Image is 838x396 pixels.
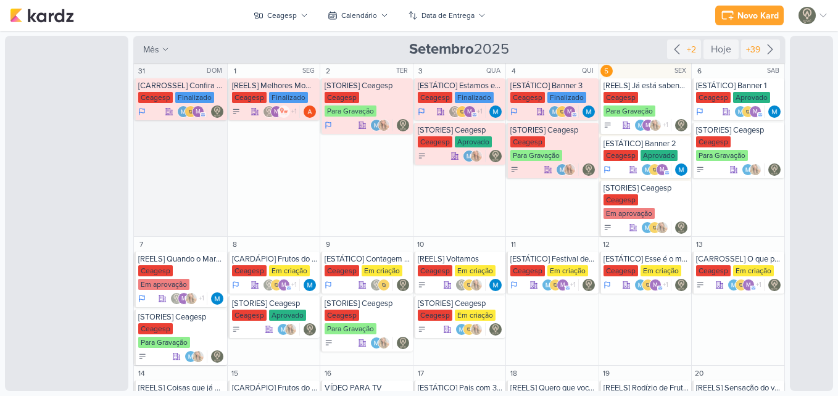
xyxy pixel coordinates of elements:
[742,279,755,291] div: mlegnaioli@gmail.com
[489,105,502,118] img: MARIANA MIRANDA
[278,105,290,118] img: ow se liga
[325,105,376,117] div: Para Gravação
[510,383,596,393] div: [REELS] Quero que você aproveite
[563,163,576,176] img: Yasmin Yumi
[696,254,782,264] div: [CARROSSEL] O que pedir na sua primeira visita ao Festivais Ceagesp
[418,299,504,308] div: [STORIES] Ceagesp
[728,279,740,291] img: MARIANA MIRANDA
[370,337,393,349] div: Colaboradores: MARIANA MIRANDA, Yasmin Yumi
[696,81,782,91] div: [ESTÁTICO] Banner 1
[418,281,426,289] div: A Fazer
[185,292,197,305] img: Yasmin Yumi
[463,150,475,162] img: MARIANA MIRANDA
[675,221,687,234] img: Leviê Agência de Marketing Digital
[229,367,241,379] div: 15
[583,105,595,118] img: MARIANA MIRANDA
[507,238,520,250] div: 11
[510,254,596,264] div: [ESTÁTICO] Festival de Frutos do Mar está de volta!
[138,81,225,91] div: [CARROSSEL] Confira os momentos especiais do nosso Festival de Sopas
[582,66,597,76] div: QUI
[304,105,316,118] div: Responsável: Amanda ARAUJO
[696,125,782,135] div: [STORIES] Ceagesp
[455,136,492,147] div: Aprovado
[470,279,483,291] img: Yasmin Yumi
[556,105,568,118] img: IDBOX - Agência de Design
[185,350,197,363] img: MARIANA MIRANDA
[232,299,318,308] div: [STORIES] Ceagesp
[649,221,661,234] img: IDBOX - Agência de Design
[263,279,300,291] div: Colaboradores: Leviê Agência de Marketing Digital, IDBOX - Agência de Design, mlegnaioli@gmail.co...
[138,92,173,103] div: Ceagesp
[370,337,383,349] img: MARIANA MIRANDA
[418,92,452,103] div: Ceagesp
[510,265,545,276] div: Ceagesp
[703,39,739,59] div: Hoje
[135,367,147,379] div: 14
[746,283,751,289] p: m
[642,279,654,291] img: IDBOX - Agência de Design
[325,254,410,264] div: [ESTÁTICO] Contagem Regressiva
[211,292,223,305] div: Responsável: MARIANA MIRANDA
[232,254,318,264] div: [CARDÁPIO] Frutos do Mar - Semana 1
[549,105,561,118] img: MARIANA MIRANDA
[604,194,638,205] div: Ceagesp
[418,107,425,117] div: Em Andamento
[270,105,283,118] div: mlegnaioli@gmail.com
[649,119,662,131] img: Yasmin Yumi
[715,6,784,25] button: Novo Kard
[232,265,267,276] div: Ceagesp
[325,92,359,103] div: Ceagesp
[604,254,689,264] div: [ESTÁTICO] Esse é o melhor cardápio de Frutos do Mar de São Paulo
[290,280,297,290] span: +1
[489,105,502,118] div: Responsável: MARIANA MIRANDA
[143,43,159,56] span: mês
[178,292,190,305] div: mlegnaioli@gmail.com
[325,265,359,276] div: Ceagesp
[304,323,316,336] img: Leviê Agência de Marketing Digital
[325,383,410,393] div: VÍDEO PARA TV
[604,383,689,393] div: [REELS] Rodízio de Frutos do Mar
[322,238,334,250] div: 9
[604,92,638,103] div: Ceagesp
[734,105,747,118] img: MARIANA MIRANDA
[277,323,289,336] img: MARIANA MIRANDA
[604,223,612,232] div: A Fazer
[600,367,613,379] div: 19
[563,105,576,118] div: mlegnaioli@gmail.com
[397,337,409,349] img: Leviê Agência de Marketing Digital
[362,265,402,276] div: Em criação
[196,109,201,115] p: m
[177,105,189,118] img: MARIANA MIRANDA
[600,65,613,77] div: 5
[604,208,655,219] div: Em aprovação
[734,105,765,118] div: Colaboradores: MARIANA MIRANDA, IDBOX - Agência de Design, mlegnaioli@gmail.com
[489,150,502,162] img: Leviê Agência de Marketing Digital
[378,119,390,131] img: Yasmin Yumi
[634,279,647,291] img: MARIANA MIRANDA
[567,109,572,115] p: m
[396,66,412,76] div: TER
[232,310,267,321] div: Ceagesp
[211,105,223,118] img: Leviê Agência de Marketing Digital
[645,123,650,129] p: m
[470,150,483,162] img: Yasmin Yumi
[510,165,519,174] div: A Fazer
[604,165,611,175] div: Em Andamento
[449,105,486,118] div: Colaboradores: Leviê Agência de Marketing Digital, IDBOX - Agência de Design, mlegnaioli@gmail.co...
[211,350,223,363] img: Leviê Agência de Marketing Digital
[370,279,393,291] div: Colaboradores: Leviê Agência de Marketing Digital, IDBOX - Agência de Design
[135,238,147,250] div: 7
[733,92,770,103] div: Aprovado
[455,265,496,276] div: Em criação
[549,279,562,291] img: IDBOX - Agência de Design
[542,279,579,291] div: Colaboradores: MARIANA MIRANDA, IDBOX - Agência de Design, mlegnaioli@gmail.com, Thais de carvalho
[696,92,731,103] div: Ceagesp
[489,150,502,162] div: Responsável: Leviê Agência de Marketing Digital
[418,125,504,135] div: [STORIES] Ceagesp
[304,323,316,336] div: Responsável: Leviê Agência de Marketing Digital
[696,265,731,276] div: Ceagesp
[660,167,665,173] p: m
[135,65,147,77] div: 31
[449,105,461,118] img: Leviê Agência de Marketing Digital
[556,163,568,176] img: MARIANA MIRANDA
